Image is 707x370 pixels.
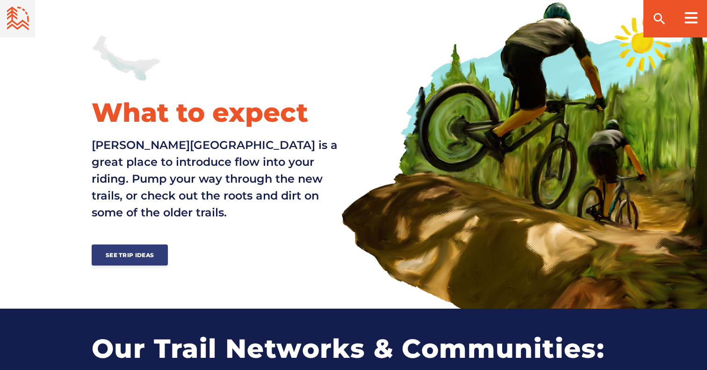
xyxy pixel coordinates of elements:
[92,96,346,129] h2: What to expect
[92,137,346,221] p: [PERSON_NAME][GEOGRAPHIC_DATA] is a great place to introduce flow into your riding. Pump your way...
[106,252,154,259] span: See Trip Ideas
[92,244,168,266] a: See Trip Ideas
[652,11,667,26] ion-icon: search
